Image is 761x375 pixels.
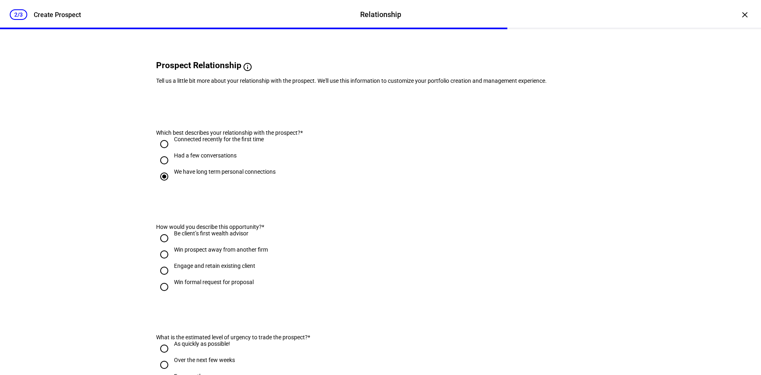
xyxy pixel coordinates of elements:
div: Win formal request for proposal [174,279,254,285]
span: How would you describe this opportunity? [156,224,262,230]
span: Prospect Relationship [156,60,241,70]
div: × [738,8,751,21]
div: We have long term personal connections [174,168,276,175]
div: Win prospect away from another firm [174,246,268,253]
div: Tell us a little bit more about your relationship with the prospect. We'll use this information t... [156,78,605,84]
div: Had a few conversations [174,152,237,159]
span: Which best describes your relationship with the prospect? [156,129,300,136]
div: Connected recently for the first time [174,136,264,142]
div: As quickly as possible! [174,341,230,347]
div: Be client’s first wealth advisor [174,230,248,237]
div: Relationship [360,9,401,20]
mat-icon: info [243,62,252,72]
div: 2/3 [10,9,27,20]
span: Why we ask [252,62,303,72]
span: What is the estimated level of urgency to trade the prospect? [156,334,308,341]
div: Create Prospect [34,11,81,19]
div: Engage and retain existing client [174,263,255,269]
div: Over the next few weeks [174,357,235,363]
